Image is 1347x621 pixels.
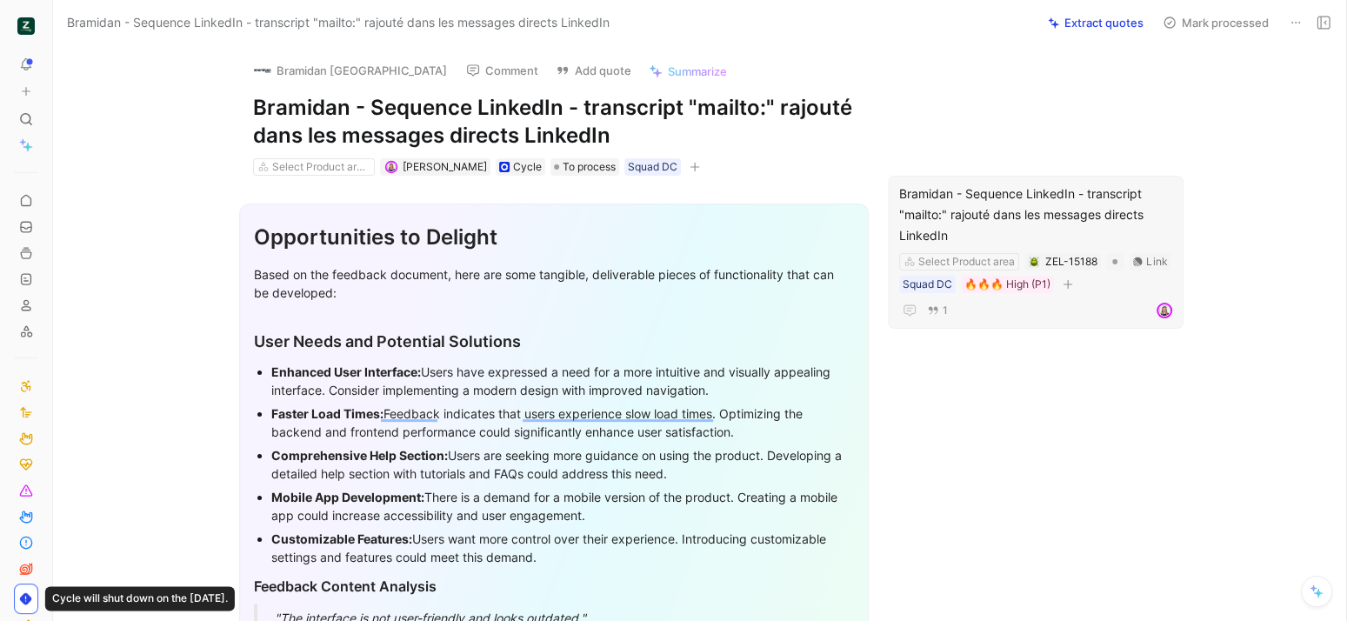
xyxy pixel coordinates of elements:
div: Bramidan - Sequence LinkedIn - transcript "mailto:" rajouté dans les messages directs LinkedIn [899,184,1172,246]
div: Squad DC [628,158,677,176]
div: ZEL-15188 [1045,253,1097,270]
strong: Customizable Features: [271,531,412,546]
button: Comment [458,58,546,83]
div: 🔥🔥🔥 High (P1) [964,276,1050,293]
strong: Mobile App Development: [271,490,424,504]
div: To process [550,158,619,176]
div: Select Product area [918,253,1015,270]
button: Add quote [548,58,639,83]
img: logo [254,62,271,79]
div: Users want more control over their experience. Introducing customizable settings and features cou... [271,530,854,566]
span: Summarize [668,63,727,79]
button: 1 [924,301,951,320]
strong: Enhanced User Interface: [271,364,421,379]
button: Extract quotes [1040,10,1151,35]
button: Summarize [641,59,735,83]
div: Link [1146,253,1167,270]
div: Users have expressed a need for a more intuitive and visually appealing interface. Consider imple... [271,363,854,399]
div: Select Product areas [272,158,370,176]
div: Users are seeking more guidance on using the product. Developing a detailed help section with tut... [271,446,854,483]
div: Feedback Content Analysis [254,576,854,597]
h1: Bramidan - Sequence LinkedIn - transcript "mailto:" rajouté dans les messages directs LinkedIn [253,94,855,150]
strong: Comprehensive Help Section: [271,448,448,463]
div: Feedback indicates that users experience slow load times. Optimizing the backend and frontend per... [271,404,854,441]
div: Squad DC [903,276,952,293]
button: logoBramidan [GEOGRAPHIC_DATA] [246,57,455,83]
button: 🪲 [1028,256,1040,268]
img: avatar [386,162,396,171]
span: [PERSON_NAME] [403,160,487,173]
button: ZELIQ [14,14,38,38]
div: Opportunities to Delight [254,222,854,253]
strong: Faster Load Times: [271,406,383,421]
button: Mark processed [1155,10,1277,35]
span: Bramidan - Sequence LinkedIn - transcript "mailto:" rajouté dans les messages directs LinkedIn [67,12,610,33]
div: Cycle [513,158,542,176]
img: ZELIQ [17,17,35,35]
div: Cycle will shut down on the [DATE]. [45,586,235,611]
div: User Needs and Potential Solutions [254,330,854,353]
img: avatar [1158,304,1170,317]
span: 1 [943,305,948,316]
div: Based on the feedback document, here are some tangible, deliverable pieces of functionality that ... [254,265,854,302]
img: 🪲 [1029,257,1039,267]
span: To process [563,158,616,176]
div: There is a demand for a mobile version of the product. Creating a mobile app could increase acces... [271,488,854,524]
